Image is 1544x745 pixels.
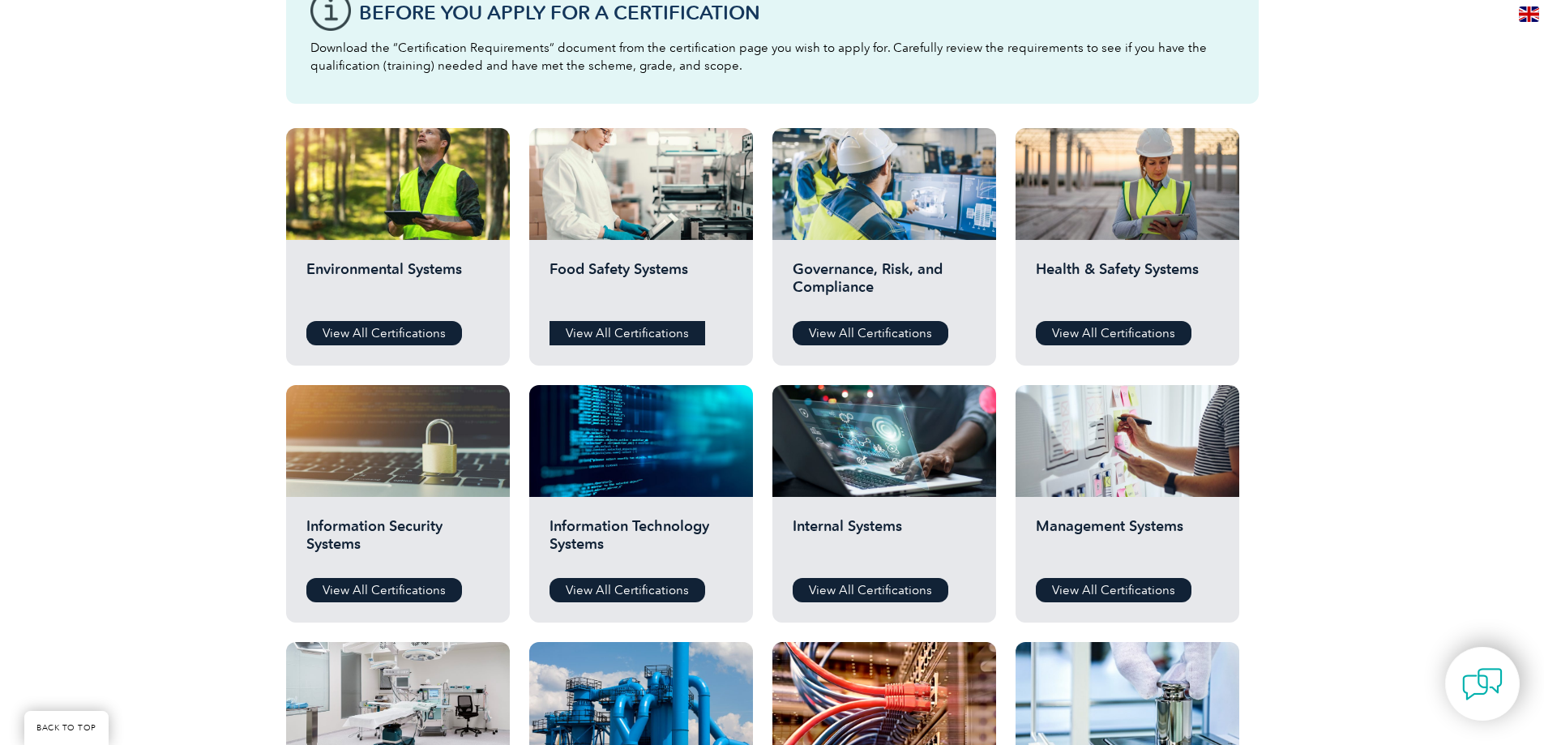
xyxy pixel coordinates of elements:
p: Download the “Certification Requirements” document from the certification page you wish to apply ... [310,39,1234,75]
a: View All Certifications [306,321,462,345]
a: View All Certifications [793,578,948,602]
h2: Health & Safety Systems [1036,260,1219,309]
h2: Environmental Systems [306,260,490,309]
img: contact-chat.png [1462,664,1503,704]
a: View All Certifications [550,578,705,602]
h2: Management Systems [1036,517,1219,566]
h2: Information Security Systems [306,517,490,566]
a: View All Certifications [793,321,948,345]
a: BACK TO TOP [24,711,109,745]
h2: Information Technology Systems [550,517,733,566]
h2: Internal Systems [793,517,976,566]
h3: Before You Apply For a Certification [359,2,1234,23]
a: View All Certifications [306,578,462,602]
a: View All Certifications [1036,321,1191,345]
a: View All Certifications [550,321,705,345]
h2: Food Safety Systems [550,260,733,309]
h2: Governance, Risk, and Compliance [793,260,976,309]
img: en [1519,6,1539,22]
a: View All Certifications [1036,578,1191,602]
